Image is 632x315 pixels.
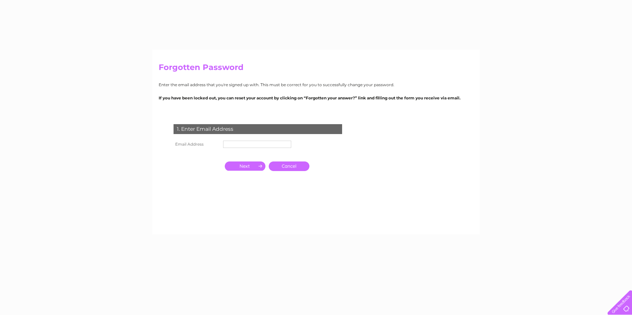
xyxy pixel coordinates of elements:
[159,82,473,88] p: Enter the email address that you're signed up with. This must be correct for you to successfully ...
[269,161,309,171] a: Cancel
[159,95,473,101] p: If you have been locked out, you can reset your account by clicking on “Forgotten your answer?” l...
[174,124,342,134] div: 1. Enter Email Address
[159,63,473,75] h2: Forgotten Password
[172,139,221,150] th: Email Address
